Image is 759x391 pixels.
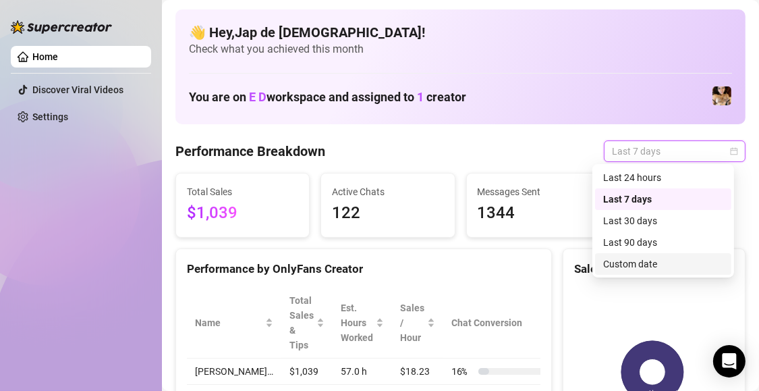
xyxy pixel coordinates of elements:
[187,184,298,199] span: Total Sales
[187,288,281,359] th: Name
[195,315,262,330] span: Name
[478,184,589,199] span: Messages Sent
[11,20,112,34] img: logo-BBDzfeDw.svg
[289,293,314,353] span: Total Sales & Tips
[712,86,731,105] img: vixie
[249,90,266,104] span: E D
[595,167,731,188] div: Last 24 hours
[417,90,424,104] span: 1
[730,147,738,155] span: calendar
[189,90,466,105] h1: You are on workspace and assigned to creator
[574,260,734,278] div: Sales by OnlyFans Creator
[612,141,737,161] span: Last 7 days
[603,170,723,185] div: Last 24 hours
[478,201,589,226] span: 1344
[713,345,746,377] div: Open Intercom Messenger
[595,188,731,210] div: Last 7 days
[603,257,723,271] div: Custom date
[281,359,333,385] td: $1,039
[333,359,392,385] td: 57.0 h
[451,364,473,379] span: 16 %
[595,210,731,232] div: Last 30 days
[187,260,540,278] div: Performance by OnlyFans Creator
[392,288,443,359] th: Sales / Hour
[32,84,123,95] a: Discover Viral Videos
[187,359,281,385] td: [PERSON_NAME]…
[175,142,325,161] h4: Performance Breakdown
[400,301,424,345] span: Sales / Hour
[187,201,298,226] span: $1,039
[332,184,443,199] span: Active Chats
[603,213,723,228] div: Last 30 days
[595,253,731,275] div: Custom date
[595,232,731,253] div: Last 90 days
[32,111,68,122] a: Settings
[341,301,373,345] div: Est. Hours Worked
[603,192,723,207] div: Last 7 days
[443,288,557,359] th: Chat Conversion
[332,201,443,226] span: 122
[32,51,58,62] a: Home
[281,288,333,359] th: Total Sales & Tips
[603,235,723,250] div: Last 90 days
[392,359,443,385] td: $18.23
[451,315,538,330] span: Chat Conversion
[189,23,732,42] h4: 👋 Hey, Jap de [DEMOGRAPHIC_DATA] !
[189,42,732,57] span: Check what you achieved this month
